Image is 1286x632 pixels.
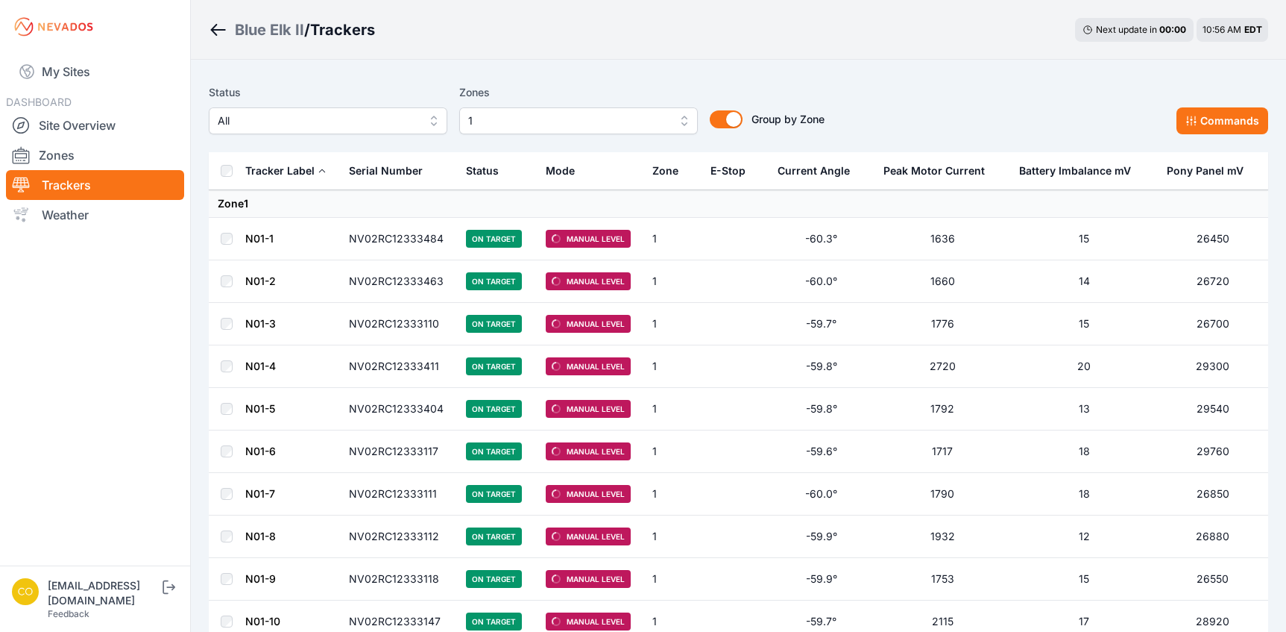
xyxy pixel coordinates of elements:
[6,170,184,200] a: Trackers
[1158,388,1268,431] td: 29540
[643,345,702,388] td: 1
[1158,260,1268,303] td: 26720
[245,487,275,500] a: N01-7
[466,570,522,588] span: On Target
[546,442,631,460] span: Manual Level
[1158,303,1268,345] td: 26700
[1158,218,1268,260] td: 26450
[1203,24,1241,35] span: 10:56 AM
[778,163,850,178] div: Current Angle
[1010,303,1157,345] td: 15
[769,218,874,260] td: -60.3°
[546,315,631,333] span: Manual Level
[546,570,631,588] span: Manual Level
[1010,260,1157,303] td: 14
[652,153,690,189] button: Zone
[340,260,457,303] td: NV02RC12333463
[349,153,435,189] button: Serial Number
[769,345,874,388] td: -59.8°
[209,10,375,49] nav: Breadcrumb
[340,558,457,601] td: NV02RC12333118
[883,153,997,189] button: Peak Motor Current
[874,260,1011,303] td: 1660
[769,431,874,473] td: -59.6°
[218,112,417,130] span: All
[546,357,631,375] span: Manual Level
[466,485,522,503] span: On Target
[1010,558,1157,601] td: 15
[245,402,275,415] a: N01-5
[245,615,280,628] a: N01-10
[1159,24,1186,36] div: 00 : 00
[245,232,274,245] a: N01-1
[874,516,1011,558] td: 1932
[778,153,862,189] button: Current Angle
[769,558,874,601] td: -59.9°
[546,230,631,248] span: Manual Level
[1010,516,1157,558] td: 12
[48,578,160,608] div: [EMAIL_ADDRESS][DOMAIN_NAME]
[874,431,1011,473] td: 1717
[643,516,702,558] td: 1
[751,113,825,125] span: Group by Zone
[874,388,1011,431] td: 1792
[466,315,522,333] span: On Target
[546,613,631,631] span: Manual Level
[1096,24,1157,35] span: Next update in
[643,218,702,260] td: 1
[459,84,698,101] label: Zones
[1010,473,1157,516] td: 18
[6,96,72,108] span: DASHBOARD
[209,190,1268,218] td: Zone 1
[245,572,276,585] a: N01-9
[1158,558,1268,601] td: 26550
[769,516,874,558] td: -59.9°
[245,153,327,189] button: Tracker Label
[6,54,184,90] a: My Sites
[209,84,447,101] label: Status
[468,112,668,130] span: 1
[1167,153,1255,189] button: Pony Panel mV
[883,163,985,178] div: Peak Motor Current
[466,442,522,460] span: On Target
[12,15,95,39] img: Nevados
[652,163,678,178] div: Zone
[466,230,522,248] span: On Target
[1158,345,1268,388] td: 29300
[340,473,457,516] td: NV02RC12333111
[6,110,184,140] a: Site Overview
[546,153,587,189] button: Mode
[546,400,631,418] span: Manual Level
[209,107,447,134] button: All
[643,388,702,431] td: 1
[643,303,702,345] td: 1
[466,528,522,545] span: On Target
[48,608,89,619] a: Feedback
[769,388,874,431] td: -59.8°
[466,163,499,178] div: Status
[546,272,631,290] span: Manual Level
[1010,388,1157,431] td: 13
[643,431,702,473] td: 1
[710,163,746,178] div: E-Stop
[1167,163,1244,178] div: Pony Panel mV
[643,473,702,516] td: 1
[1010,218,1157,260] td: 15
[769,260,874,303] td: -60.0°
[874,303,1011,345] td: 1776
[245,360,276,372] a: N01-4
[769,473,874,516] td: -60.0°
[459,107,698,134] button: 1
[235,19,304,40] a: Blue Elk II
[245,275,276,287] a: N01-2
[6,200,184,230] a: Weather
[1158,516,1268,558] td: 26880
[1010,345,1157,388] td: 20
[349,163,423,178] div: Serial Number
[874,558,1011,601] td: 1753
[874,473,1011,516] td: 1790
[1176,107,1268,134] button: Commands
[769,303,874,345] td: -59.7°
[6,140,184,170] a: Zones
